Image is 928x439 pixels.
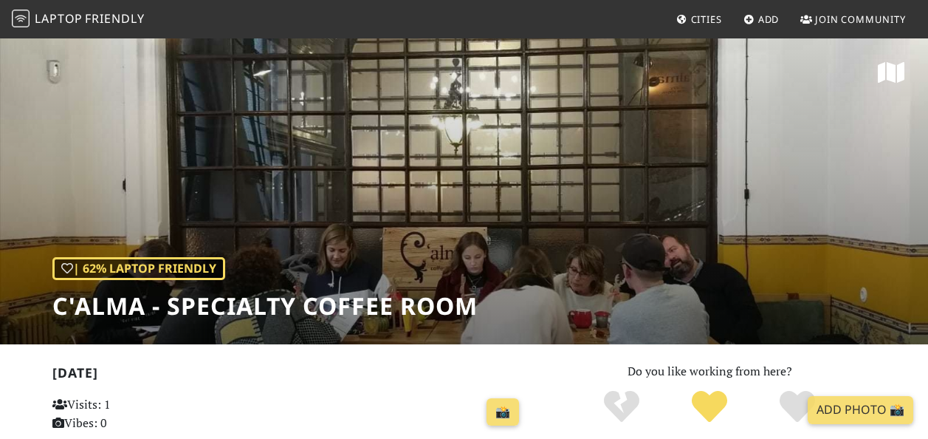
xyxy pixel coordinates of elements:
span: Add [758,13,780,26]
p: Do you like working from here? [543,362,876,381]
a: LaptopFriendly LaptopFriendly [12,7,145,33]
h2: [DATE] [52,365,526,387]
div: Definitely! [753,389,841,426]
a: Add Photo 📸 [808,396,913,424]
div: Yes [666,389,754,426]
div: | 62% Laptop Friendly [52,257,225,281]
span: Join Community [815,13,906,26]
span: Friendly [85,10,144,27]
a: 📸 [487,398,519,426]
a: Join Community [794,6,912,33]
span: Cities [691,13,722,26]
img: LaptopFriendly [12,10,30,27]
span: Laptop [35,10,83,27]
a: Cities [670,6,728,33]
a: Add [738,6,786,33]
h1: C'alma - Specialty Coffee Room [52,292,478,320]
p: Visits: 1 Vibes: 0 [52,395,199,433]
div: No [578,389,666,426]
